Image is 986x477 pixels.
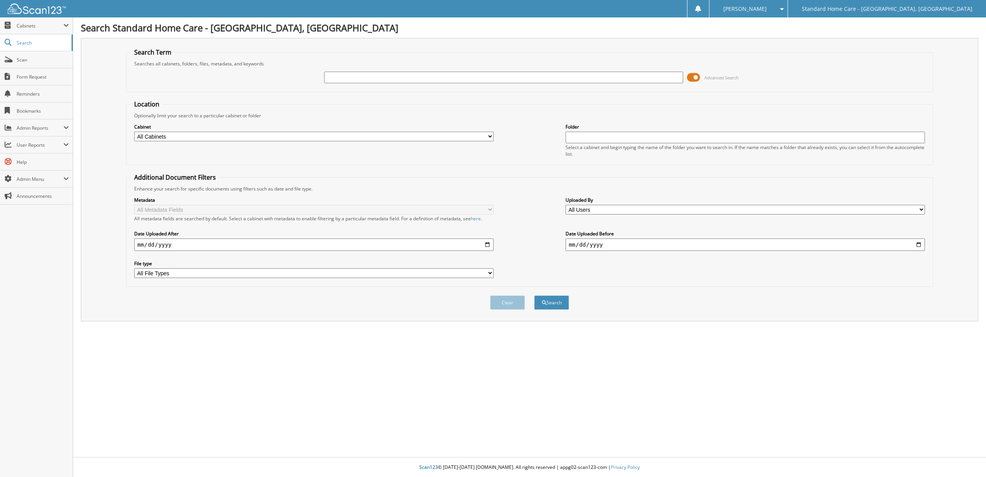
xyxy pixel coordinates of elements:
span: Scan [17,57,69,63]
label: Folder [566,124,925,130]
legend: Additional Document Filters [130,173,220,182]
span: Admin Reports [17,125,63,131]
img: scan123-logo-white.svg [8,3,66,14]
label: Metadata [134,197,494,203]
legend: Search Term [130,48,175,57]
span: [PERSON_NAME] [723,7,767,11]
div: Select a cabinet and begin typing the name of the folder you want to search in. If the name match... [566,144,925,157]
div: Optionally limit your search to a particular cabinet or folder [130,112,929,119]
button: Clear [490,295,525,310]
span: Help [17,159,69,165]
span: Search [17,39,68,46]
label: Date Uploaded Before [566,230,925,237]
label: Uploaded By [566,197,925,203]
legend: Location [130,100,163,108]
div: Searches all cabinets, folders, files, metadata, and keywords [130,60,929,67]
button: Search [534,295,569,310]
span: Cabinets [17,22,63,29]
span: Admin Menu [17,176,63,182]
span: Announcements [17,193,69,199]
a: Privacy Policy [611,464,640,470]
span: Scan123 [419,464,438,470]
input: end [566,238,925,251]
span: Form Request [17,74,69,80]
div: © [DATE]-[DATE] [DOMAIN_NAME]. All rights reserved | appg02-scan123-com | [73,458,986,477]
div: All metadata fields are searched by default. Select a cabinet with metadata to enable filtering b... [134,215,494,222]
span: Reminders [17,91,69,97]
div: Enhance your search for specific documents using filters such as date and file type. [130,185,929,192]
a: here [471,215,481,222]
span: Standard Home Care - [GEOGRAPHIC_DATA], [GEOGRAPHIC_DATA] [802,7,972,11]
label: Date Uploaded After [134,230,494,237]
label: Cabinet [134,124,494,130]
input: start [134,238,494,251]
h1: Search Standard Home Care - [GEOGRAPHIC_DATA], [GEOGRAPHIC_DATA] [81,21,978,34]
iframe: Chat Widget [947,440,986,477]
span: Bookmarks [17,108,69,114]
label: File type [134,260,494,267]
span: Advanced Search [704,75,739,81]
span: User Reports [17,142,63,148]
